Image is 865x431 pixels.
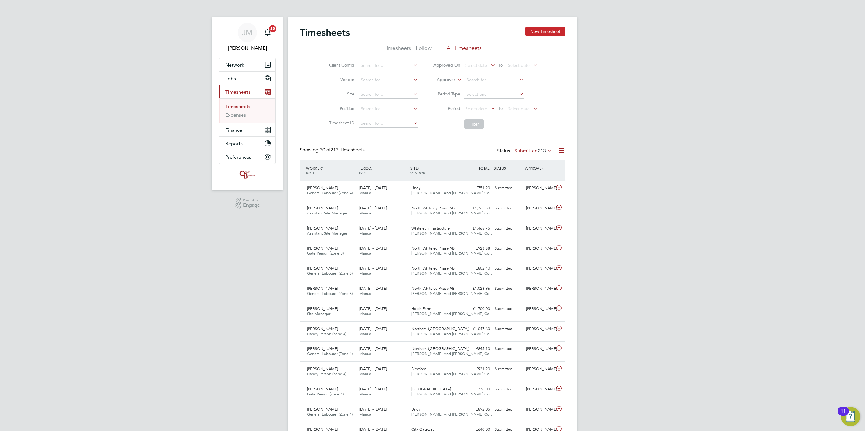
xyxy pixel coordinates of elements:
[243,198,260,203] span: Powered by
[327,62,354,68] label: Client Config
[225,104,250,109] a: Timesheets
[492,364,524,374] div: Submitted
[492,223,524,233] div: Submitted
[359,286,387,291] span: [DATE] - [DATE]
[418,166,419,170] span: /
[492,203,524,213] div: Submitted
[359,105,418,113] input: Search for...
[411,211,493,216] span: [PERSON_NAME] And [PERSON_NAME] Co…
[306,170,315,175] span: ROLE
[433,91,460,97] label: Period Type
[359,61,418,70] input: Search for...
[357,163,409,178] div: PERIOD
[261,23,274,42] a: 20
[492,404,524,414] div: Submitted
[327,91,354,97] label: Site
[492,264,524,273] div: Submitted
[359,119,418,128] input: Search for...
[841,407,860,426] button: Open Resource Center, 11 new notifications
[359,291,372,296] span: Manual
[225,76,236,81] span: Jobs
[464,119,484,129] button: Filter
[508,106,530,111] span: Select date
[359,246,387,251] span: [DATE] - [DATE]
[447,45,482,55] li: All Timesheets
[307,266,338,271] span: [PERSON_NAME]
[359,326,387,331] span: [DATE] - [DATE]
[219,150,275,164] button: Preferences
[461,344,492,354] div: £845.10
[461,324,492,334] div: £1,047.60
[219,85,275,98] button: Timesheets
[411,412,493,417] span: [PERSON_NAME] And [PERSON_NAME] Co…
[409,163,461,178] div: SITE
[508,63,530,68] span: Select date
[269,25,276,32] span: 20
[478,166,489,170] span: TOTAL
[524,364,555,374] div: [PERSON_NAME]
[359,331,372,336] span: Manual
[464,90,524,99] input: Select one
[411,286,455,291] span: North Whiteley Phase 9B
[411,326,469,331] span: Northam ([GEOGRAPHIC_DATA])
[411,231,493,236] span: [PERSON_NAME] And [PERSON_NAME] Co…
[307,326,338,331] span: [PERSON_NAME]
[524,324,555,334] div: [PERSON_NAME]
[492,183,524,193] div: Submitted
[322,166,323,170] span: /
[219,170,276,180] a: Go to home page
[411,246,455,251] span: North Whiteley Phase 9B
[461,223,492,233] div: £1,468.75
[300,147,366,153] div: Showing
[359,346,387,351] span: [DATE] - [DATE]
[307,346,338,351] span: [PERSON_NAME]
[464,76,524,84] input: Search for...
[242,29,252,36] span: JM
[359,271,372,276] span: Manual
[307,392,344,397] span: Gate Person (Zone 4)
[219,123,275,136] button: Finance
[307,211,347,216] span: Assistant Site Manager
[359,366,387,371] span: [DATE] - [DATE]
[359,76,418,84] input: Search for...
[461,384,492,394] div: £778.00
[411,371,493,376] span: [PERSON_NAME] And [PERSON_NAME] Co…
[524,223,555,233] div: [PERSON_NAME]
[307,351,353,356] span: General Labourer (Zone 4)
[524,284,555,294] div: [PERSON_NAME]
[497,105,505,112] span: To
[461,404,492,414] div: £892.05
[524,163,555,173] div: APPROVER
[524,264,555,273] div: [PERSON_NAME]
[411,311,493,316] span: [PERSON_NAME] And [PERSON_NAME] Co…
[461,183,492,193] div: £751.20
[359,306,387,311] span: [DATE] - [DATE]
[428,77,455,83] label: Approver
[359,407,387,412] span: [DATE] - [DATE]
[525,27,565,36] button: New Timesheet
[410,170,425,175] span: VENDOR
[465,106,487,111] span: Select date
[538,148,546,154] span: 213
[307,226,338,231] span: [PERSON_NAME]
[307,366,338,371] span: [PERSON_NAME]
[411,351,493,356] span: [PERSON_NAME] And [PERSON_NAME] Co…
[300,27,350,39] h2: Timesheets
[411,386,451,392] span: [GEOGRAPHIC_DATA]
[411,331,493,336] span: [PERSON_NAME] And [PERSON_NAME] Co…
[359,190,372,195] span: Manual
[219,23,276,52] a: JM[PERSON_NAME]
[327,106,354,111] label: Position
[307,246,338,251] span: [PERSON_NAME]
[359,90,418,99] input: Search for...
[411,190,493,195] span: [PERSON_NAME] And [PERSON_NAME] Co…
[359,392,372,397] span: Manual
[307,331,346,336] span: Handy Person (Zone 4)
[307,412,353,417] span: General Labourer (Zone 4)
[359,351,372,356] span: Manual
[492,384,524,394] div: Submitted
[307,185,338,190] span: [PERSON_NAME]
[320,147,331,153] span: 30 of
[524,384,555,394] div: [PERSON_NAME]
[219,45,276,52] span: Jack Mott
